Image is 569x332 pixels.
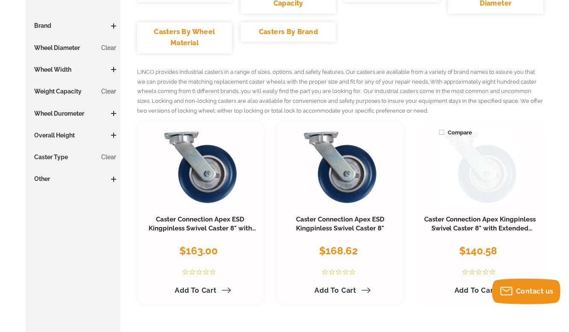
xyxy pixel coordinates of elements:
[175,286,217,294] span: Add to Cart
[137,22,232,53] a: Casters By Wheel Material
[137,67,543,116] p: LINCO provides industrial casters in a range of sizes, options, and safety features. Our casters ...
[492,279,560,304] button: Contact us
[296,216,384,233] a: Caster Connection Apex ESD Kingpinless Swivel Caster 8"
[30,109,116,118] h3: Wheel Durometer
[455,286,496,294] span: Add to Cart
[241,22,336,42] a: Casters By Brand
[30,131,116,140] h3: Overall Height
[170,283,231,298] a: Add to Cart
[516,287,554,295] span: Contact us
[30,175,116,183] h3: Other
[30,87,116,96] h3: Weight Capacity
[30,65,116,74] h3: Wheel Width
[449,283,511,298] a: Add to Cart
[459,245,497,257] span: $140.58
[179,245,218,257] span: $163.00
[30,44,116,52] h3: Wheel Diameter
[439,128,472,137] span: Compare
[30,153,116,161] h3: Caster Type
[101,44,116,52] a: Clear
[101,153,116,161] a: Clear
[30,21,116,30] h3: Brand
[314,286,356,294] span: Add to Cart
[149,216,256,242] a: Caster Connection Apex ESD Kingpinless Swivel Caster 8" with Extended Swivel Lead
[424,216,536,242] a: Caster Connection Apex Kingpinless Swivel Caster 8" with Extended Swivel Lead
[319,245,358,257] span: $168.62
[309,283,371,298] a: Add to Cart
[101,87,116,96] a: Clear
